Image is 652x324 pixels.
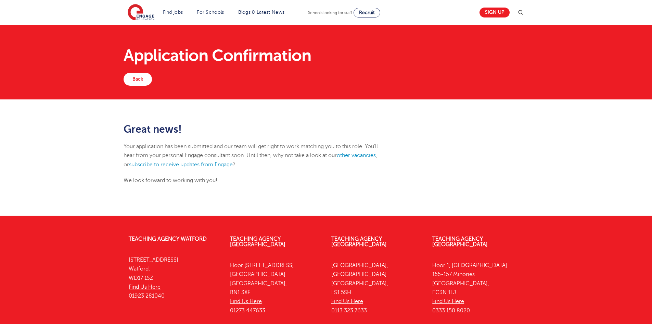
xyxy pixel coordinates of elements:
[331,261,422,315] p: [GEOGRAPHIC_DATA], [GEOGRAPHIC_DATA] [GEOGRAPHIC_DATA], LS1 5SH 0113 323 7633
[129,284,161,290] a: Find Us Here
[163,10,183,15] a: Find jobs
[432,261,523,315] p: Floor 1, [GEOGRAPHIC_DATA] 155-157 Minories [GEOGRAPHIC_DATA], EC3N 1LJ 0333 150 8020
[124,123,390,135] h2: Great news!
[124,176,390,185] p: We look forward to working with you!
[197,10,224,15] a: For Schools
[230,261,321,315] p: Floor [STREET_ADDRESS] [GEOGRAPHIC_DATA] [GEOGRAPHIC_DATA], BN1 3XF 01273 447633
[331,298,363,304] a: Find Us Here
[230,298,262,304] a: Find Us Here
[129,255,220,300] p: [STREET_ADDRESS] Watford, WD17 1SZ 01923 281040
[337,152,376,158] a: other vacancies
[331,236,387,248] a: Teaching Agency [GEOGRAPHIC_DATA]
[432,298,464,304] a: Find Us Here
[124,47,528,64] h1: Application Confirmation
[480,8,510,17] a: Sign up
[354,8,380,17] a: Recruit
[124,73,152,86] a: Back
[359,10,375,15] span: Recruit
[308,10,352,15] span: Schools looking for staff
[230,236,285,248] a: Teaching Agency [GEOGRAPHIC_DATA]
[128,4,154,21] img: Engage Education
[432,236,488,248] a: Teaching Agency [GEOGRAPHIC_DATA]
[129,236,207,242] a: Teaching Agency Watford
[129,161,233,168] a: subscribe to receive updates from Engage
[124,142,390,169] p: Your application has been submitted and our team will get right to work matching you to this role...
[238,10,285,15] a: Blogs & Latest News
